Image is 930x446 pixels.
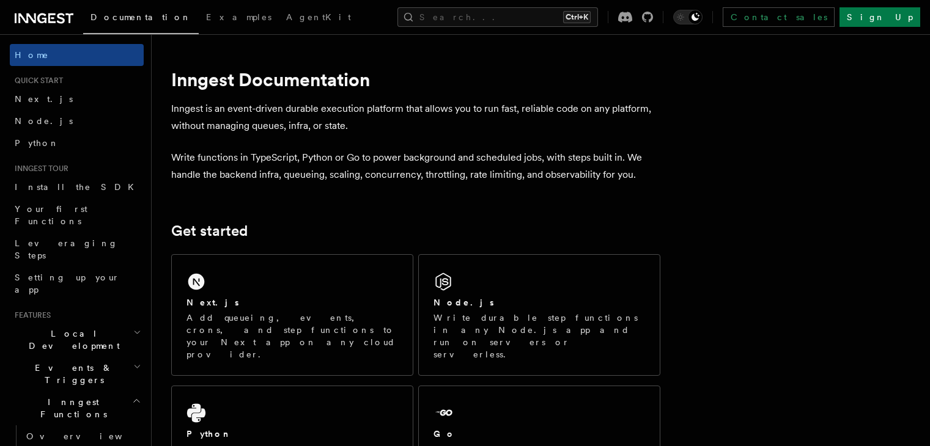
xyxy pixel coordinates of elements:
[286,12,351,22] span: AgentKit
[10,232,144,266] a: Leveraging Steps
[10,88,144,110] a: Next.js
[279,4,358,33] a: AgentKit
[434,428,456,440] h2: Go
[15,94,73,104] span: Next.js
[10,391,144,425] button: Inngest Functions
[15,138,59,148] span: Python
[10,110,144,132] a: Node.js
[10,266,144,301] a: Setting up your app
[723,7,835,27] a: Contact sales
[186,296,239,309] h2: Next.js
[186,428,232,440] h2: Python
[840,7,920,27] a: Sign Up
[15,116,73,126] span: Node.js
[397,7,598,27] button: Search...Ctrl+K
[10,132,144,154] a: Python
[10,357,144,391] button: Events & Triggers
[10,310,51,320] span: Features
[10,198,144,232] a: Your first Functions
[15,49,49,61] span: Home
[10,327,133,352] span: Local Development
[206,12,271,22] span: Examples
[10,164,68,174] span: Inngest tour
[10,76,63,86] span: Quick start
[15,182,141,192] span: Install the SDK
[15,272,120,294] span: Setting up your app
[186,312,398,360] p: Add queueing, events, crons, and step functions to your Next app on any cloud provider.
[199,4,279,33] a: Examples
[26,431,152,441] span: Overview
[673,10,703,24] button: Toggle dark mode
[171,222,248,239] a: Get started
[171,68,660,90] h1: Inngest Documentation
[10,176,144,198] a: Install the SDK
[15,238,118,260] span: Leveraging Steps
[15,204,87,226] span: Your first Functions
[171,149,660,183] p: Write functions in TypeScript, Python or Go to power background and scheduled jobs, with steps bu...
[83,4,199,34] a: Documentation
[10,44,144,66] a: Home
[10,362,133,386] span: Events & Triggers
[171,254,413,376] a: Next.jsAdd queueing, events, crons, and step functions to your Next app on any cloud provider.
[418,254,660,376] a: Node.jsWrite durable step functions in any Node.js app and run on servers or serverless.
[10,323,144,357] button: Local Development
[434,312,645,360] p: Write durable step functions in any Node.js app and run on servers or serverless.
[10,396,132,420] span: Inngest Functions
[171,100,660,134] p: Inngest is an event-driven durable execution platform that allows you to run fast, reliable code ...
[90,12,191,22] span: Documentation
[563,11,591,23] kbd: Ctrl+K
[434,296,494,309] h2: Node.js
